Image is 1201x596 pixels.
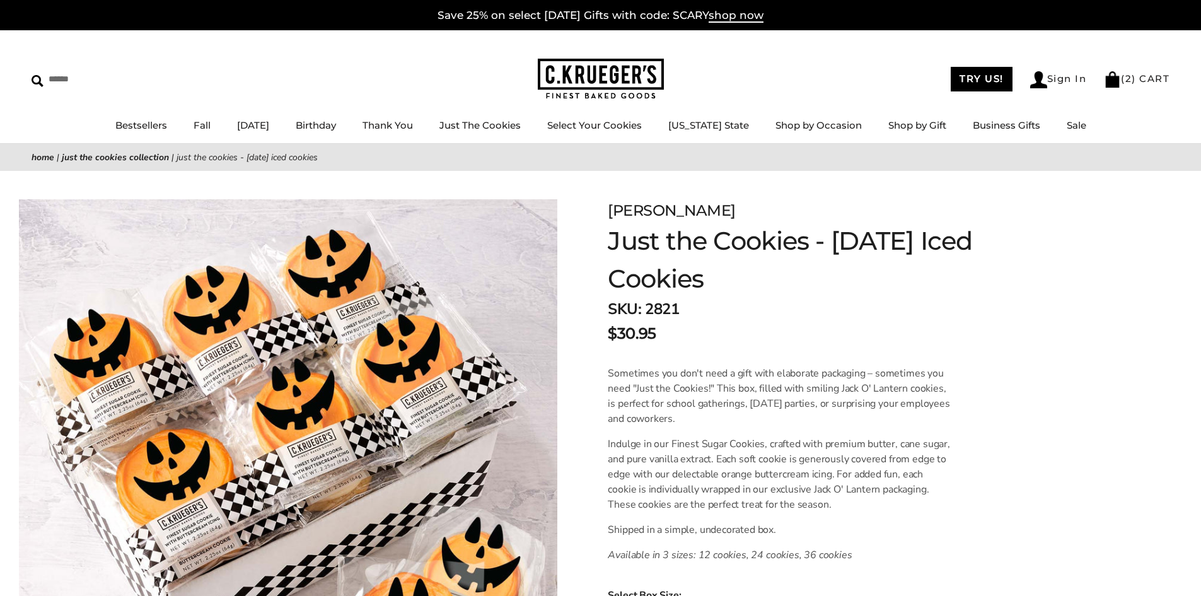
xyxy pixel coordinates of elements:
[1030,71,1087,88] a: Sign In
[538,59,664,100] img: C.KRUEGER'S
[1067,119,1086,131] a: Sale
[1104,71,1121,88] img: Bag
[668,119,749,131] a: [US_STATE] State
[177,151,318,163] span: Just the Cookies - [DATE] Iced Cookies
[32,151,54,163] a: Home
[547,119,642,131] a: Select Your Cookies
[951,67,1012,91] a: TRY US!
[608,522,953,537] p: Shipped in a simple, undecorated box.
[973,119,1040,131] a: Business Gifts
[608,548,852,562] em: Available in 3 sizes: 12 cookies, 24 cookies, 36 cookies
[32,150,1169,165] nav: breadcrumbs
[608,436,953,512] p: Indulge in our Finest Sugar Cookies, crafted with premium butter, cane sugar, and pure vanilla ex...
[608,366,953,426] p: Sometimes you don't need a gift with elaborate packaging – sometimes you need "Just the Cookies!"...
[438,9,763,23] a: Save 25% on select [DATE] Gifts with code: SCARYshop now
[709,9,763,23] span: shop now
[608,199,1010,222] div: [PERSON_NAME]
[888,119,946,131] a: Shop by Gift
[237,119,269,131] a: [DATE]
[1030,71,1047,88] img: Account
[608,322,656,345] span: $30.95
[32,75,44,87] img: Search
[608,299,641,319] strong: SKU:
[645,299,679,319] span: 2821
[296,119,336,131] a: Birthday
[171,151,174,163] span: |
[775,119,862,131] a: Shop by Occasion
[1104,73,1169,85] a: (2) CART
[194,119,211,131] a: Fall
[363,119,413,131] a: Thank You
[62,151,169,163] a: Just the Cookies Collection
[115,119,167,131] a: Bestsellers
[608,222,1010,298] h1: Just the Cookies - [DATE] Iced Cookies
[439,119,521,131] a: Just The Cookies
[57,151,59,163] span: |
[32,69,182,89] input: Search
[1125,73,1132,85] span: 2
